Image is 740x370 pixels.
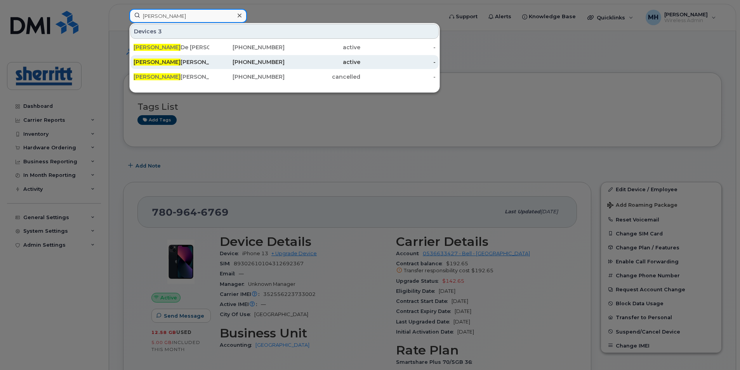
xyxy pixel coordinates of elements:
[130,40,439,54] a: [PERSON_NAME]De [PERSON_NAME][PHONE_NUMBER]active-
[209,58,285,66] div: [PHONE_NUMBER]
[134,44,181,51] span: [PERSON_NAME]
[130,55,439,69] a: [PERSON_NAME][PERSON_NAME][PHONE_NUMBER]active-
[134,58,209,66] div: [PERSON_NAME]
[360,43,436,51] div: -
[130,70,439,84] a: [PERSON_NAME][PERSON_NAME][PHONE_NUMBER]cancelled-
[209,73,285,81] div: [PHONE_NUMBER]
[285,43,360,51] div: active
[130,24,439,39] div: Devices
[360,73,436,81] div: -
[158,28,162,35] span: 3
[134,43,209,51] div: De [PERSON_NAME]
[285,58,360,66] div: active
[209,43,285,51] div: [PHONE_NUMBER]
[134,73,181,80] span: [PERSON_NAME]
[285,73,360,81] div: cancelled
[134,59,181,66] span: [PERSON_NAME]
[134,73,209,81] div: [PERSON_NAME]
[360,58,436,66] div: -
